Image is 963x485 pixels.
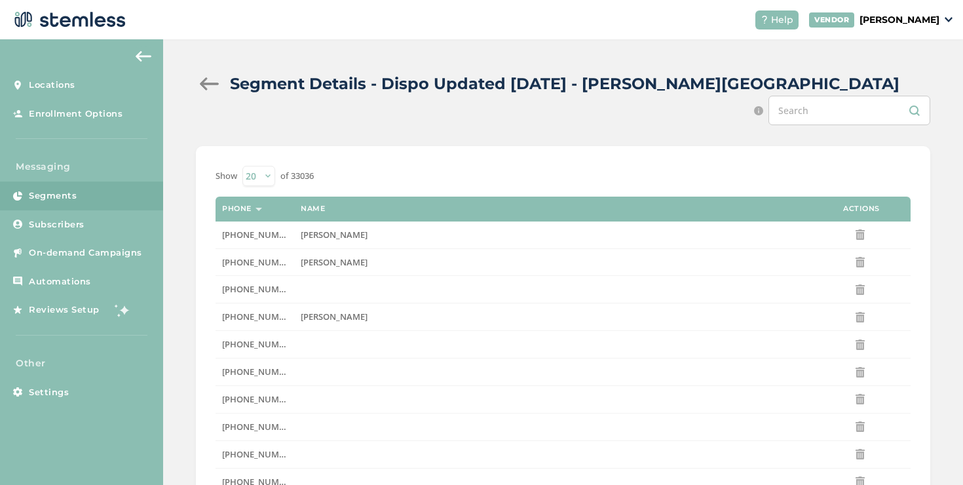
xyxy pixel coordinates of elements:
[29,189,77,203] span: Segments
[230,72,899,96] h2: Segment Details - Dispo Updated [DATE] - [PERSON_NAME][GEOGRAPHIC_DATA]
[945,17,953,22] img: icon_down-arrow-small-66adaf34.svg
[29,303,100,317] span: Reviews Setup
[301,229,806,241] label: Lindsey Ranella
[897,422,963,485] iframe: Chat Widget
[222,394,288,405] label: (586) 933-6839
[222,229,297,241] span: [PHONE_NUMBER]
[222,366,288,378] label: (734) 645-9729
[136,51,151,62] img: icon-arrow-back-accent-c549486e.svg
[301,229,368,241] span: [PERSON_NAME]
[771,13,793,27] span: Help
[222,421,288,433] label: (724) 797-5619
[768,96,930,125] input: Search
[301,256,368,268] span: [PERSON_NAME]
[280,170,314,183] label: of 33036
[222,311,297,322] span: [PHONE_NUMBER]
[216,170,237,183] label: Show
[301,204,325,213] label: Name
[301,257,806,268] label: ROLAND NEWCOM
[301,311,368,322] span: [PERSON_NAME]
[859,13,939,27] p: [PERSON_NAME]
[812,197,911,222] th: Actions
[761,16,768,24] img: icon-help-white-03924b79.svg
[29,79,75,92] span: Locations
[10,7,126,33] img: logo-dark-0685b13c.svg
[255,208,262,211] img: icon-sort-1e1d7615.svg
[754,106,763,115] img: icon-info-236977d2.svg
[29,275,91,288] span: Automations
[222,338,297,350] span: [PHONE_NUMBER]
[109,297,136,323] img: glitter-stars-b7820f95.gif
[29,246,142,260] span: On-demand Campaigns
[222,339,288,350] label: (909) 251-9074
[29,107,123,121] span: Enrollment Options
[222,256,297,268] span: [PHONE_NUMBER]
[809,12,854,28] div: VENDOR
[29,218,85,231] span: Subscribers
[222,229,288,241] label: (313) 978-3728
[222,284,288,295] label: (248) 212-9001
[222,257,288,268] label: (586) 339-7923
[222,366,297,378] span: [PHONE_NUMBER]
[222,448,297,460] span: [PHONE_NUMBER]
[301,311,806,322] label: Luis Vazquez
[222,393,297,405] span: [PHONE_NUMBER]
[29,386,69,399] span: Settings
[222,421,297,433] span: [PHONE_NUMBER]
[222,449,288,460] label: (248) 688-2310
[222,204,252,213] label: Phone
[222,283,297,295] span: [PHONE_NUMBER]
[222,311,288,322] label: (313) 603-8861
